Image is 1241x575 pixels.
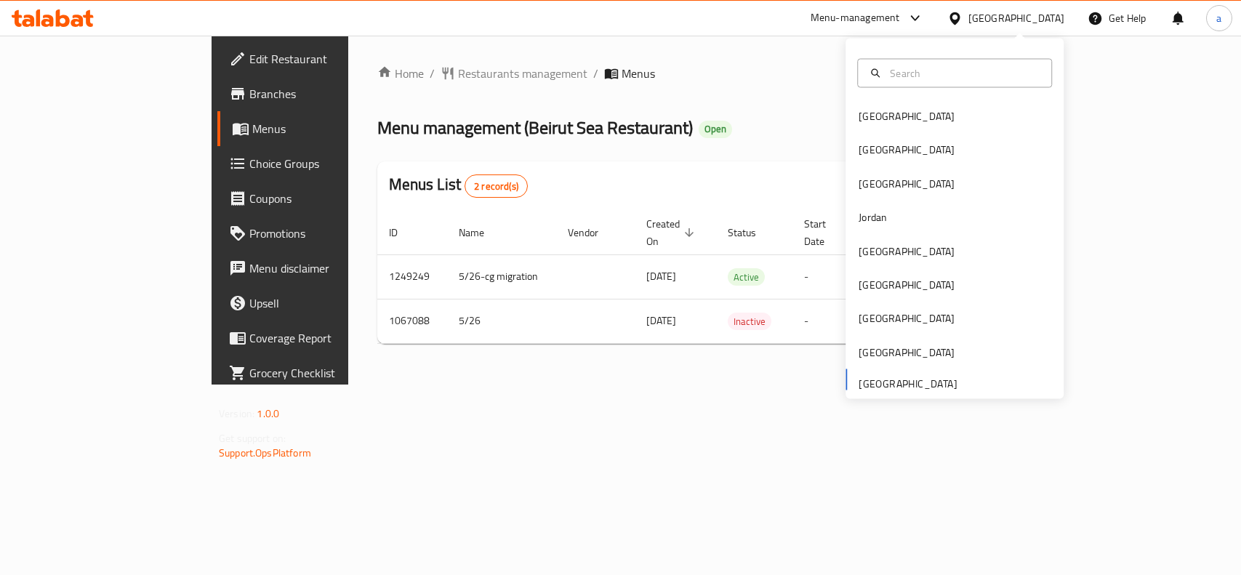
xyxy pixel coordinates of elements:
input: Search [884,65,1043,81]
a: Coupons [217,181,419,216]
span: Menus [622,65,655,82]
span: Start Date [804,215,845,250]
span: Open [699,123,732,135]
span: 1.0.0 [257,404,279,423]
span: Edit Restaurant [249,50,407,68]
span: Menus [252,120,407,137]
div: Total records count [465,174,528,198]
a: Edit Restaurant [217,41,419,76]
span: [DATE] [646,267,676,286]
span: Promotions [249,225,407,242]
span: Inactive [728,313,771,330]
span: Active [728,269,765,286]
div: [GEOGRAPHIC_DATA] [859,310,955,326]
li: / [430,65,435,82]
a: Branches [217,76,419,111]
div: [GEOGRAPHIC_DATA] [968,10,1064,26]
span: ID [389,224,417,241]
h2: Menus List [389,174,528,198]
td: - [792,254,862,299]
div: Active [728,268,765,286]
td: - [792,299,862,343]
a: Support.OpsPlatform [219,443,311,462]
a: Restaurants management [441,65,587,82]
div: Inactive [728,313,771,330]
a: Menus [217,111,419,146]
div: Jordan [859,209,887,225]
td: 5/26 [447,299,556,343]
span: Menu disclaimer [249,260,407,277]
table: enhanced table [377,211,1100,344]
span: [DATE] [646,311,676,330]
span: Choice Groups [249,155,407,172]
a: Promotions [217,216,419,251]
div: [GEOGRAPHIC_DATA] [859,175,955,191]
span: Coverage Report [249,329,407,347]
span: Coupons [249,190,407,207]
span: Menu management ( Beirut Sea Restaurant ) [377,111,693,144]
div: [GEOGRAPHIC_DATA] [859,344,955,360]
span: Restaurants management [458,65,587,82]
span: Vendor [568,224,617,241]
div: [GEOGRAPHIC_DATA] [859,142,955,158]
a: Choice Groups [217,146,419,181]
span: Created On [646,215,699,250]
a: Menu disclaimer [217,251,419,286]
span: Get support on: [219,429,286,448]
span: Name [459,224,503,241]
div: Menu-management [811,9,900,27]
div: [GEOGRAPHIC_DATA] [859,243,955,259]
span: a [1216,10,1221,26]
span: Grocery Checklist [249,364,407,382]
span: Upsell [249,294,407,312]
div: [GEOGRAPHIC_DATA] [859,277,955,293]
a: Grocery Checklist [217,355,419,390]
nav: breadcrumb [377,65,1000,82]
li: / [593,65,598,82]
div: [GEOGRAPHIC_DATA] [859,108,955,124]
span: Branches [249,85,407,102]
span: 2 record(s) [465,180,527,193]
div: Open [699,121,732,138]
span: Version: [219,404,254,423]
a: Upsell [217,286,419,321]
td: 5/26-cg migration [447,254,556,299]
span: Status [728,224,775,241]
a: Coverage Report [217,321,419,355]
